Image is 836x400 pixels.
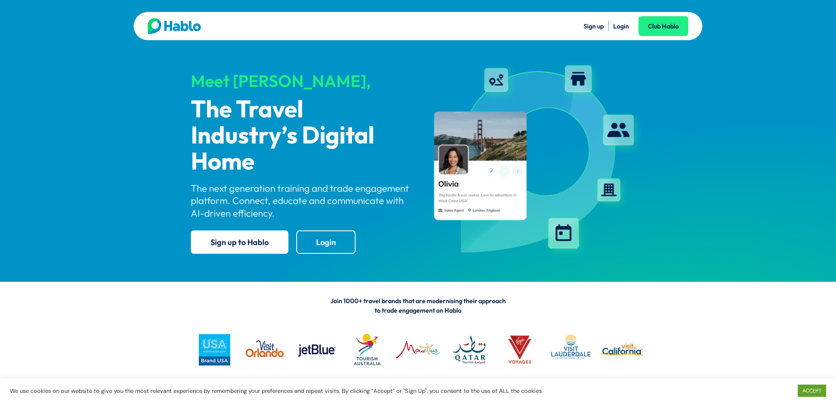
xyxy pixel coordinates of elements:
[445,326,492,373] img: QATAR
[191,230,288,254] a: Sign up to Hablo
[242,326,289,373] img: VO
[191,182,411,219] p: The next generation training and trade engagement platform. Connect, educate and communicate with...
[395,326,442,373] img: MTPA
[148,18,201,34] img: Hablo logo main 2
[547,326,594,373] img: LAUDERDALE
[584,22,604,30] a: Sign up
[330,297,506,314] span: Join 1000+ travel brands that are modernising their approach to trade engagement on Hablo
[598,326,645,373] img: vc logo
[496,326,543,373] img: VV logo
[638,16,688,36] a: Club Hablo
[798,385,826,397] a: ACCEPT
[296,230,356,254] a: Login
[613,22,629,30] a: Login
[425,59,645,260] img: hablo-profile-image
[191,72,411,90] div: Meet [PERSON_NAME],
[191,326,238,373] img: busa
[10,387,581,394] div: We use cookies on our website to give you the most relevant experience by remembering your prefer...
[191,97,411,175] p: The Travel Industry’s Digital Home
[344,326,391,373] img: Tourism Australia
[293,326,340,373] img: jetblue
